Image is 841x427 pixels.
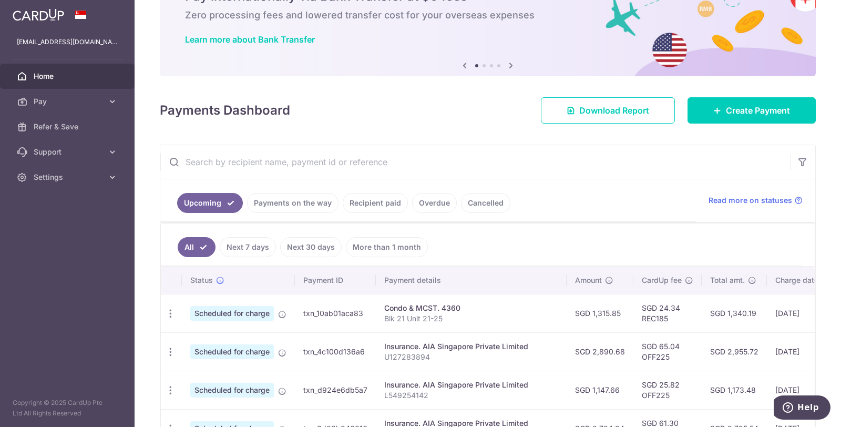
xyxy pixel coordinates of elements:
a: Next 30 days [280,237,342,257]
td: SGD 65.04 OFF225 [633,332,702,371]
th: Payment details [376,267,567,294]
td: SGD 1,340.19 [702,294,767,332]
span: Status [190,275,213,286]
td: [DATE] [767,371,838,409]
div: Insurance. AIA Singapore Private Limited [384,380,558,390]
a: Learn more about Bank Transfer [185,34,315,45]
td: txn_10ab01aca83 [295,294,376,332]
span: Pay [34,96,103,107]
img: CardUp [13,8,64,21]
span: Settings [34,172,103,182]
a: Download Report [541,97,675,124]
p: U127283894 [384,352,558,362]
iframe: Opens a widget where you can find more information [774,395,830,422]
td: [DATE] [767,332,838,371]
a: Recipient paid [343,193,408,213]
p: Blk 21 Unit 21-25 [384,313,558,324]
span: Scheduled for charge [190,383,274,398]
td: txn_d924e6db5a7 [295,371,376,409]
input: Search by recipient name, payment id or reference [160,145,790,179]
div: Condo & MCST. 4360 [384,303,558,313]
td: SGD 2,890.68 [567,332,633,371]
span: Read more on statuses [709,195,792,206]
td: SGD 1,315.85 [567,294,633,332]
span: Scheduled for charge [190,306,274,321]
div: Insurance. AIA Singapore Private Limited [384,341,558,352]
span: Create Payment [726,104,790,117]
td: [DATE] [767,294,838,332]
a: All [178,237,216,257]
td: SGD 1,147.66 [567,371,633,409]
a: Overdue [412,193,457,213]
td: SGD 1,173.48 [702,371,767,409]
h4: Payments Dashboard [160,101,290,120]
th: Payment ID [295,267,376,294]
a: More than 1 month [346,237,428,257]
span: Refer & Save [34,121,103,132]
span: Support [34,147,103,157]
span: Charge date [775,275,818,286]
p: L549254142 [384,390,558,401]
span: Total amt. [710,275,745,286]
a: Read more on statuses [709,195,803,206]
span: Download Report [579,104,649,117]
td: SGD 24.34 REC185 [633,294,702,332]
td: SGD 25.82 OFF225 [633,371,702,409]
td: SGD 2,955.72 [702,332,767,371]
span: Scheduled for charge [190,344,274,359]
span: Amount [575,275,602,286]
td: txn_4c100d136a6 [295,332,376,371]
h6: Zero processing fees and lowered transfer cost for your overseas expenses [185,9,791,22]
a: Payments on the way [247,193,339,213]
a: Cancelled [461,193,510,213]
a: Upcoming [177,193,243,213]
p: [EMAIL_ADDRESS][DOMAIN_NAME] [17,37,118,47]
span: CardUp fee [642,275,682,286]
span: Home [34,71,103,82]
a: Next 7 days [220,237,276,257]
a: Create Payment [688,97,816,124]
